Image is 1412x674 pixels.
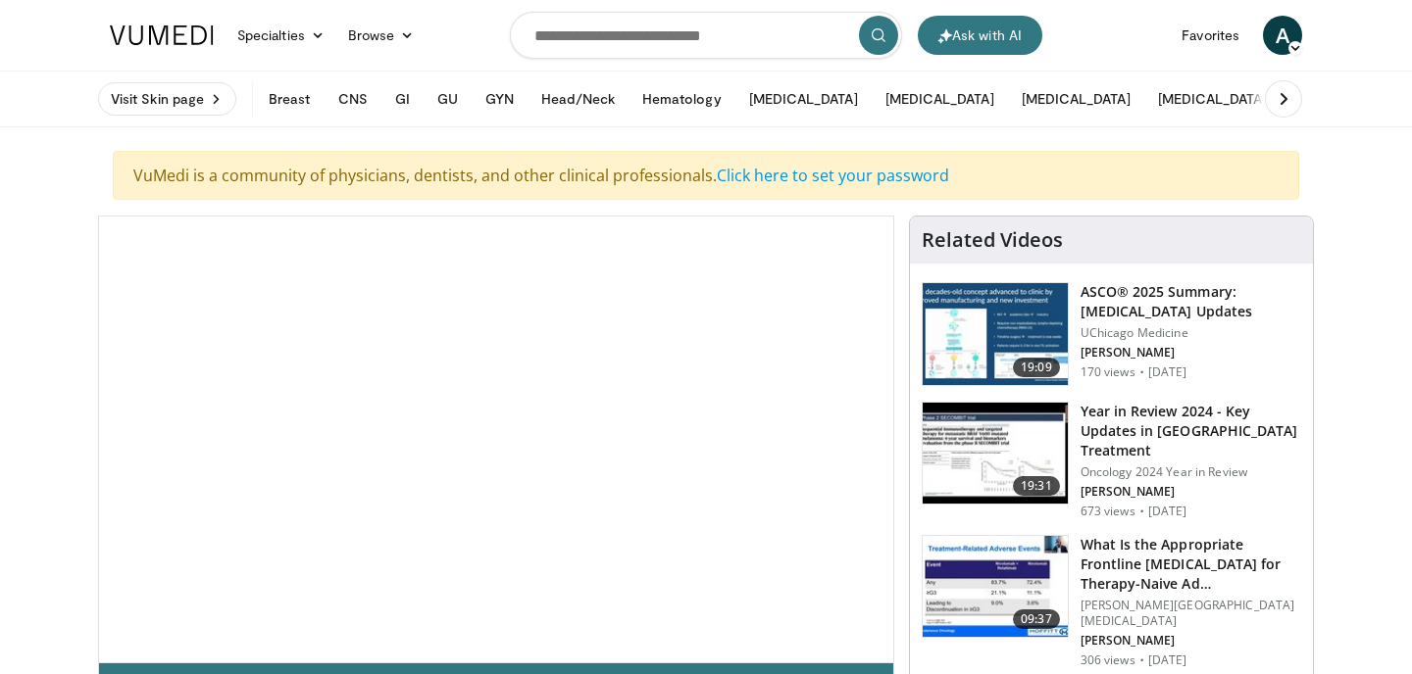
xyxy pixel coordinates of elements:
a: 19:09 ASCO® 2025 Summary: [MEDICAL_DATA] Updates UChicago Medicine [PERSON_NAME] 170 views · [DATE] [922,282,1301,386]
h4: Related Videos [922,228,1063,252]
img: e3f8699c-655a-40d7-9e09-ddaffb4702c0.150x105_q85_crop-smart_upscale.jpg [923,283,1068,385]
p: 673 views [1081,504,1135,519]
p: Oncology 2024 Year in Review [1081,464,1301,480]
p: 306 views [1081,652,1135,668]
img: aa2e6036-43dd-49f6-96eb-df15ef5c5a23.150x105_q85_crop-smart_upscale.jpg [923,536,1068,638]
div: · [1139,652,1144,668]
p: [PERSON_NAME] [1081,484,1301,500]
button: [MEDICAL_DATA] [1146,79,1279,119]
div: · [1139,364,1144,380]
a: A [1263,16,1302,55]
a: 09:37 What Is the Appropriate Frontline [MEDICAL_DATA] for Therapy-Naive Ad… [PERSON_NAME][GEOGRA... [922,535,1301,668]
button: [MEDICAL_DATA] [737,79,870,119]
h3: Year in Review 2024 - Key Updates in [GEOGRAPHIC_DATA] Treatment [1081,402,1301,460]
a: 19:31 Year in Review 2024 - Key Updates in [GEOGRAPHIC_DATA] Treatment Oncology 2024 Year in Revi... [922,402,1301,519]
p: [PERSON_NAME] [1081,345,1301,361]
button: GU [426,79,470,119]
h3: What Is the Appropriate Frontline [MEDICAL_DATA] for Therapy-Naive Ad… [1081,535,1301,594]
span: 19:31 [1013,476,1060,496]
p: UChicago Medicine [1081,325,1301,341]
button: GYN [474,79,526,119]
p: 170 views [1081,364,1135,380]
a: Browse [336,16,427,55]
a: Visit Skin page [98,82,236,116]
button: CNS [327,79,379,119]
div: VuMedi is a community of physicians, dentists, and other clinical professionals. [113,151,1299,200]
button: Ask with AI [918,16,1042,55]
button: Hematology [630,79,733,119]
p: [DATE] [1148,504,1187,519]
button: Head/Neck [529,79,627,119]
p: [DATE] [1148,364,1187,380]
button: [MEDICAL_DATA] [874,79,1006,119]
h3: ASCO® 2025 Summary: [MEDICAL_DATA] Updates [1081,282,1301,321]
input: Search topics, interventions [510,12,902,59]
a: Click here to set your password [717,165,949,186]
img: 336fab2a-50e5-49f1-89a3-95f41fda7913.150x105_q85_crop-smart_upscale.jpg [923,403,1068,505]
span: 19:09 [1013,358,1060,377]
a: Specialties [226,16,336,55]
span: 09:37 [1013,609,1060,629]
p: [PERSON_NAME][GEOGRAPHIC_DATA][MEDICAL_DATA] [1081,598,1301,629]
img: VuMedi Logo [110,25,214,45]
button: Breast [257,79,322,119]
p: [PERSON_NAME] [1081,633,1301,649]
a: Favorites [1170,16,1251,55]
p: [DATE] [1148,652,1187,668]
button: GI [383,79,422,119]
button: [MEDICAL_DATA] [1010,79,1142,119]
div: · [1139,504,1144,519]
video-js: Video Player [99,217,893,663]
